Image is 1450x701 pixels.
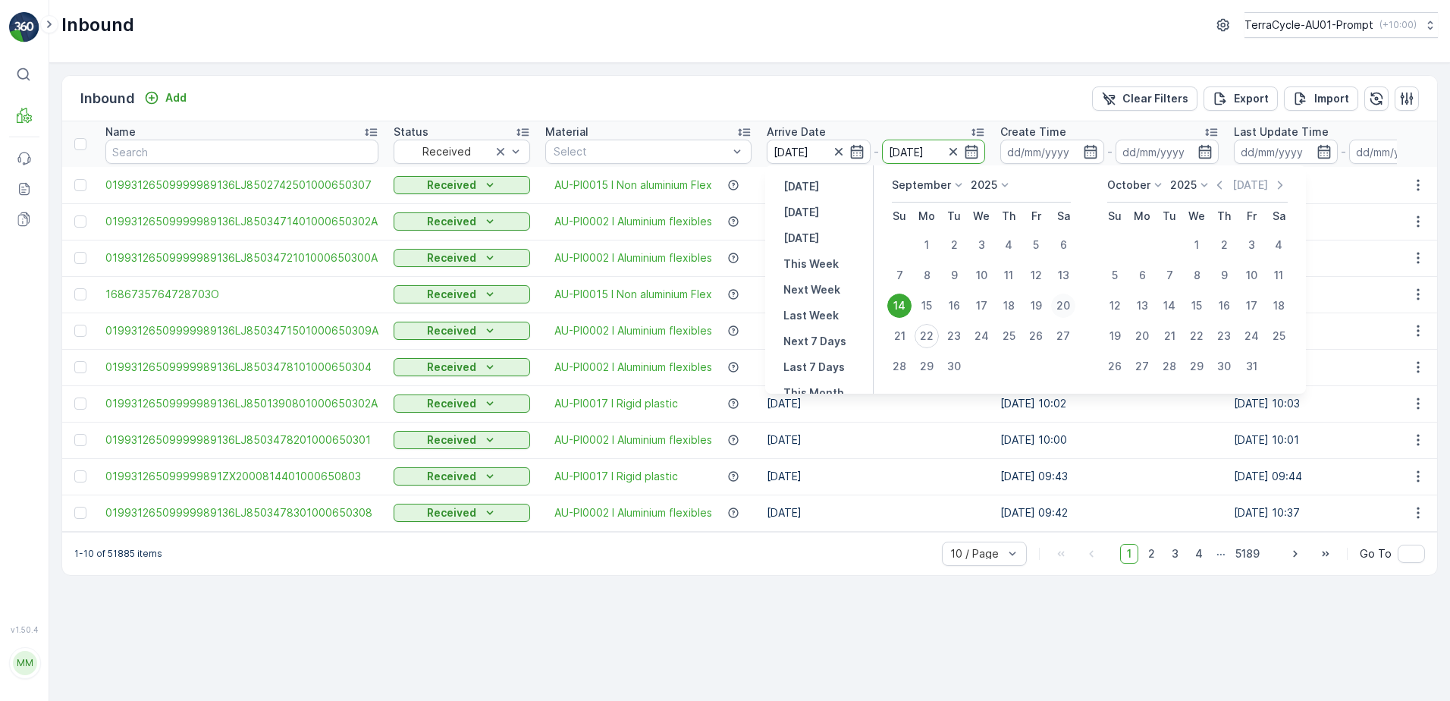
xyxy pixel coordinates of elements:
button: Today [777,203,825,222]
p: Next 7 Days [783,334,846,349]
span: AU-PI0017 I Rigid plastic [554,469,678,484]
p: Received [427,432,476,448]
a: 01993126509999989136LJ8502742501000650307 [105,178,378,193]
span: FD Pallet [80,349,127,362]
p: October [1107,178,1150,193]
button: Received [394,212,530,231]
span: AU-PI0015 I Non aluminium Flex [554,287,712,302]
th: Saturday [1265,203,1292,230]
a: AU-PI0002 I Aluminium flexibles [554,505,712,520]
div: 25 [1266,324,1291,348]
a: 01993126509999989136LJ8503478101000650304 [105,360,378,375]
p: - [1341,143,1346,161]
span: 5189 [1229,544,1266,564]
td: [DATE] [759,203,993,240]
span: 1 [1120,544,1138,564]
th: Monday [913,203,940,230]
div: 31 [1239,354,1263,379]
a: 01993126509999989136LJ8503472101000650300A [105,250,378,266]
button: Add [138,89,193,107]
div: 2 [942,233,966,257]
button: Received [394,504,530,522]
span: Tare Weight : [13,324,85,337]
span: 2 [1141,544,1162,564]
span: FD AB Biotek [DATE] Pallet 1 [50,249,198,262]
div: 3 [1239,233,1263,257]
div: 13 [1130,294,1154,318]
td: [DATE] [759,385,993,422]
div: Toggle Row Selected [74,179,86,191]
p: Received [427,505,476,520]
a: 01993126509999989136LJ8503478301000650308 [105,505,378,520]
td: [DATE] [759,458,993,495]
p: Received [427,469,476,484]
span: - [89,274,94,287]
p: [DATE] [783,231,819,246]
td: [DATE] [759,240,993,276]
p: ( +10:00 ) [1379,19,1417,31]
p: September [892,178,951,193]
div: 14 [887,294,912,318]
td: [DATE] [759,313,993,349]
p: - [874,143,879,161]
p: - [1107,143,1113,161]
button: Next 7 Days [777,332,852,350]
div: 4 [996,233,1021,257]
div: 22 [915,324,939,348]
span: Total Weight : [13,274,89,287]
div: 18 [1266,294,1291,318]
div: Toggle Row Selected [74,507,86,519]
span: Name : [13,249,50,262]
p: TerraCycle-AU01-Prompt [1244,17,1373,33]
th: Wednesday [1183,203,1210,230]
div: 8 [1185,263,1209,288]
button: TerraCycle-AU01-Prompt(+10:00) [1244,12,1438,38]
p: This Month [783,385,844,401]
div: 7 [1157,263,1182,288]
div: 24 [969,324,993,348]
span: AU-PI0002 I Aluminium flexibles [554,360,712,375]
div: 10 [969,263,993,288]
td: [DATE] 10:00 [993,422,1226,458]
p: Last Week [783,308,839,323]
div: 13 [1051,263,1075,288]
a: 019931265099999891ZX2000814401000650803 [105,469,378,484]
p: Last Update Time [1234,124,1329,140]
span: - [85,324,90,337]
div: 21 [1157,324,1182,348]
div: 24 [1239,324,1263,348]
span: AU-PI0017 I Rigid plastic [554,396,678,411]
div: 30 [1212,354,1236,379]
th: Tuesday [1156,203,1183,230]
span: AU-PI0015 I Non aluminium Flex [554,178,712,193]
div: 17 [1239,294,1263,318]
div: Toggle Row Selected [74,361,86,373]
div: 16 [942,294,966,318]
span: 1686735764728703O [105,287,378,302]
div: 19 [1103,324,1127,348]
button: Received [394,285,530,303]
td: [DATE] 09:42 [993,495,1226,531]
p: Material [545,124,588,140]
button: Received [394,358,530,376]
a: 01993126509999989136LJ8503478201000650301 [105,432,378,448]
div: 25 [996,324,1021,348]
div: 19 [1024,294,1048,318]
div: 21 [887,324,912,348]
p: Received [427,250,476,266]
div: 6 [1130,263,1154,288]
div: 14 [1157,294,1182,318]
p: Inbound [80,88,135,109]
p: Add [165,90,187,105]
button: Yesterday [777,178,825,196]
p: Export [1234,91,1269,106]
td: [DATE] 10:02 [993,385,1226,422]
p: Clear Filters [1122,91,1188,106]
button: Last Week [777,306,845,325]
